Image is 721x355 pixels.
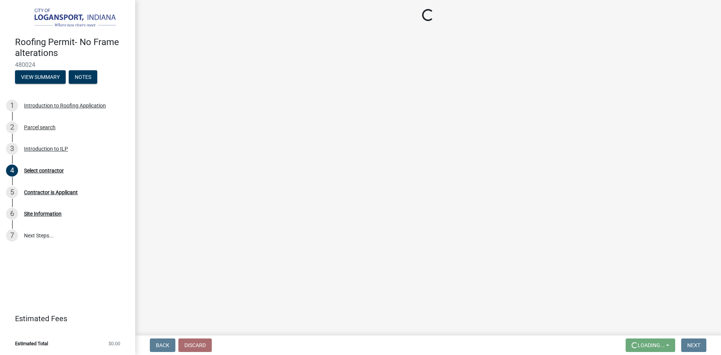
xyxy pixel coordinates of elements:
button: View Summary [15,70,66,84]
div: 3 [6,143,18,155]
div: 7 [6,230,18,242]
span: 480024 [15,61,120,68]
div: Introduction to Roofing Application [24,103,106,108]
div: Site Information [24,211,62,216]
wm-modal-confirm: Summary [15,75,66,81]
span: Next [687,342,700,348]
div: 1 [6,100,18,112]
div: Introduction to ILP [24,146,68,151]
div: Parcel search [24,125,56,130]
span: $0.00 [109,341,120,346]
div: 4 [6,165,18,177]
h4: Roofing Permit- No Frame alterations [15,37,129,59]
a: Estimated Fees [6,311,123,326]
button: Discard [178,338,212,352]
span: Loading... [638,342,665,348]
button: Loading... [626,338,675,352]
button: Back [150,338,175,352]
div: 2 [6,121,18,133]
div: Select contractor [24,168,64,173]
div: 6 [6,208,18,220]
button: Notes [69,70,97,84]
div: Contractor is Applicant [24,190,78,195]
button: Next [681,338,706,352]
wm-modal-confirm: Notes [69,75,97,81]
span: Estimated Total [15,341,48,346]
div: 5 [6,186,18,198]
img: City of Logansport, Indiana [15,8,123,29]
span: Back [156,342,169,348]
